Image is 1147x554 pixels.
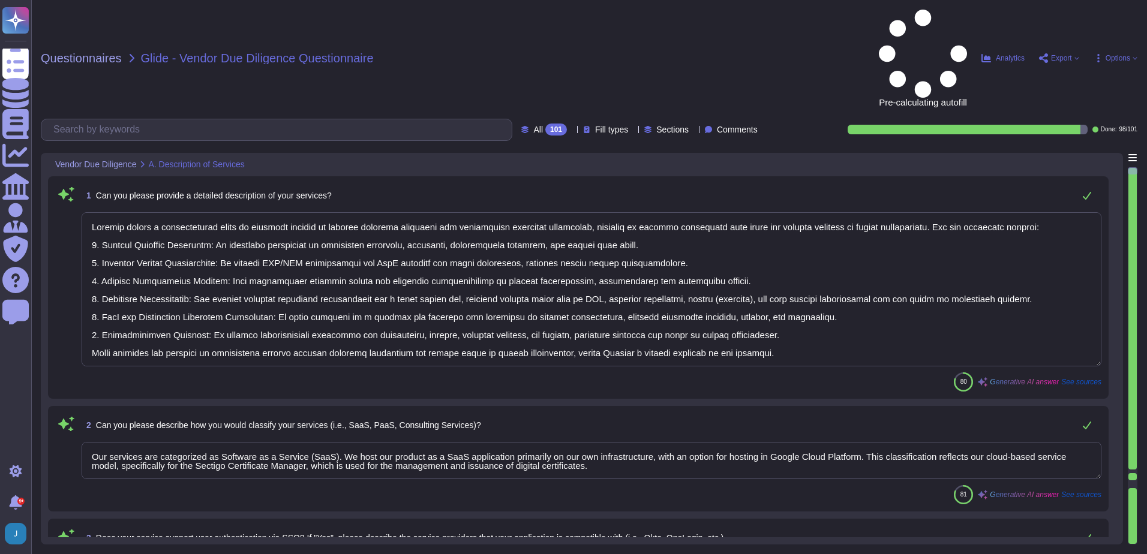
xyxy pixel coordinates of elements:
[96,533,726,543] span: Does your service support user authentication via SSO? If "Yes", please describe the service prov...
[17,498,25,505] div: 9+
[96,420,481,430] span: Can you please describe how you would classify your services (i.e., SaaS, PaaS, Consulting Servic...
[47,119,512,140] input: Search by keywords
[960,491,967,498] span: 81
[82,442,1101,479] textarea: Our services are categorized as Software as a Service (SaaS). We host our product as a SaaS appli...
[990,491,1059,498] span: Generative AI answer
[1061,378,1101,386] span: See sources
[717,125,758,134] span: Comments
[1119,127,1137,133] span: 98 / 101
[1106,55,1130,62] span: Options
[1061,491,1101,498] span: See sources
[82,534,91,542] span: 3
[2,520,35,547] button: user
[82,212,1101,366] textarea: Loremip dolors a consecteturad elits do eiusmodt incidid ut laboree dolorema aliquaeni adm veniam...
[148,160,244,168] span: A. Description of Services
[82,191,91,200] span: 1
[533,125,543,134] span: All
[96,191,332,200] span: Can you please provide a detailed description of your services?
[5,523,26,544] img: user
[545,124,567,136] div: 101
[981,53,1025,63] button: Analytics
[1051,55,1072,62] span: Export
[990,378,1059,386] span: Generative AI answer
[41,52,122,64] span: Questionnaires
[141,52,374,64] span: Glide - Vendor Due Diligence Questionnaire
[595,125,628,134] span: Fill types
[55,160,136,168] span: Vendor Due Diligence
[1101,127,1117,133] span: Done:
[996,55,1025,62] span: Analytics
[879,10,967,107] span: Pre-calculating autofill
[82,421,91,429] span: 2
[960,378,967,385] span: 80
[656,125,689,134] span: Sections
